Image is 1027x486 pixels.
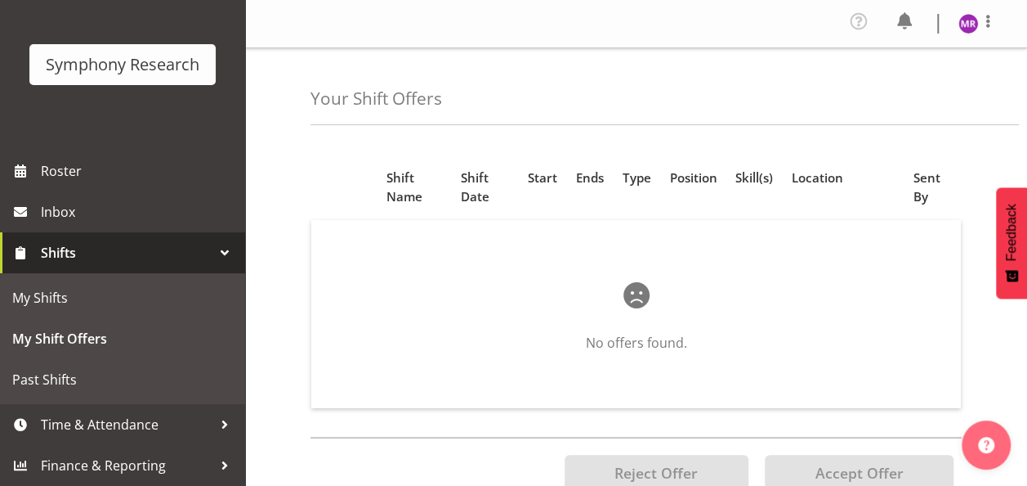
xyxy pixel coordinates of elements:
a: Past Shifts [4,359,241,400]
span: My Shift Offers [12,326,233,351]
span: Shifts [41,241,212,265]
div: Type [623,169,651,187]
div: Ends [576,169,604,187]
h4: Your Shift Offers [310,89,442,108]
a: My Shift Offers [4,318,241,359]
span: Feedback [1004,204,1019,261]
span: Roster [41,159,237,183]
span: My Shifts [12,286,233,310]
span: Finance & Reporting [41,453,212,478]
a: My Shifts [4,277,241,318]
div: Start [528,169,557,187]
button: Feedback - Show survey [996,187,1027,299]
span: Past Shifts [12,367,233,392]
div: Symphony Research [46,52,199,77]
span: Time & Attendance [41,412,212,437]
img: help-xxl-2.png [978,437,994,453]
p: No offers found. [364,333,909,353]
div: Sent By [913,169,951,206]
span: Accept Offer [815,463,903,483]
span: Inbox [41,200,237,224]
img: minu-rana11870.jpg [958,14,978,34]
div: Position [669,169,717,187]
div: Shift Name [386,169,442,206]
div: Location [792,169,843,187]
div: Shift Date [461,169,510,206]
span: Reject Offer [614,463,698,483]
div: Skill(s) [735,169,773,187]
